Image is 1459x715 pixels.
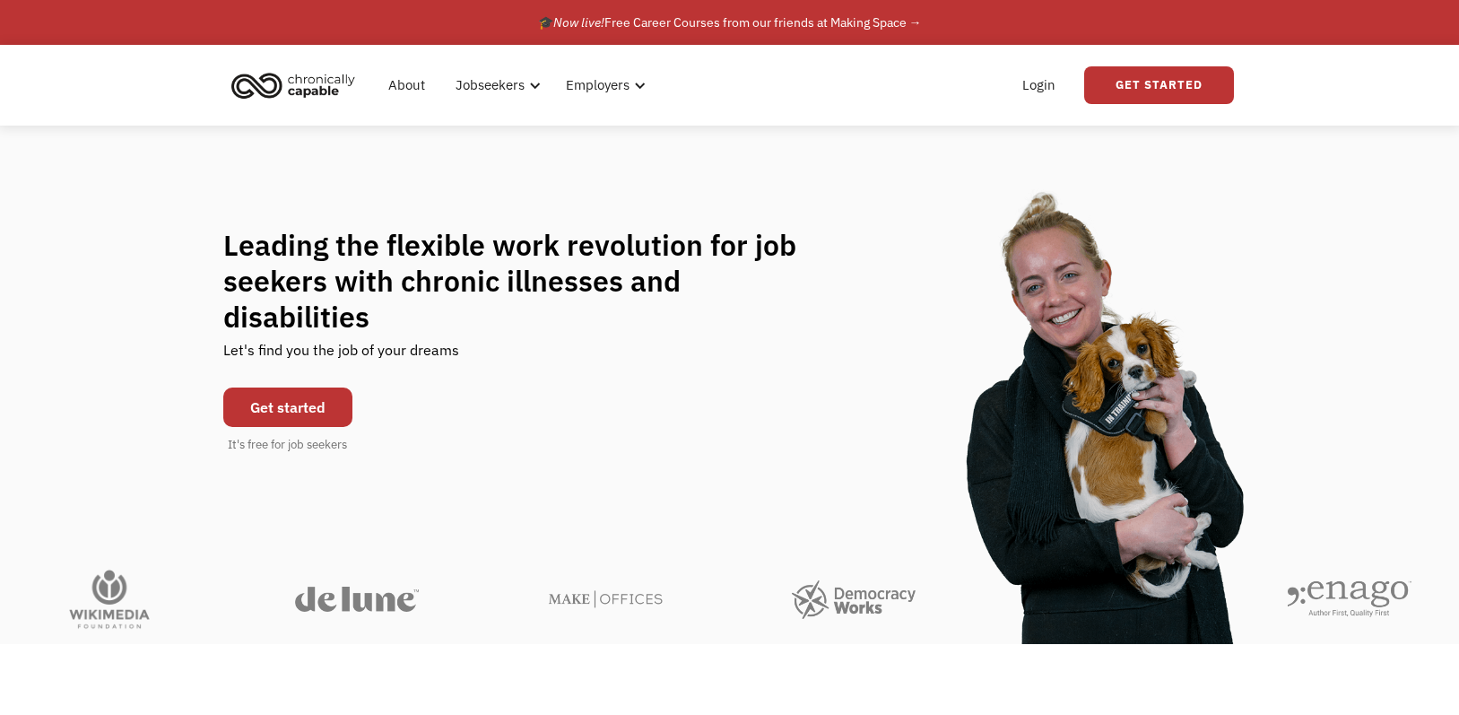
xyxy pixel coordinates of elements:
div: Let's find you the job of your dreams [223,335,459,379]
a: Get Started [1084,66,1234,104]
div: Employers [555,57,651,114]
em: Now live! [553,14,604,31]
a: Login [1012,57,1066,114]
h1: Leading the flexible work revolution for job seekers with chronic illnesses and disabilities [223,227,831,335]
img: Chronically Capable logo [226,65,360,105]
a: About [378,57,436,114]
div: Jobseekers [445,57,546,114]
a: Get started [223,388,352,427]
a: home [226,65,369,105]
div: Jobseekers [456,74,525,96]
div: 🎓 Free Career Courses from our friends at Making Space → [538,12,922,33]
div: Employers [566,74,630,96]
div: It's free for job seekers [228,436,347,454]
